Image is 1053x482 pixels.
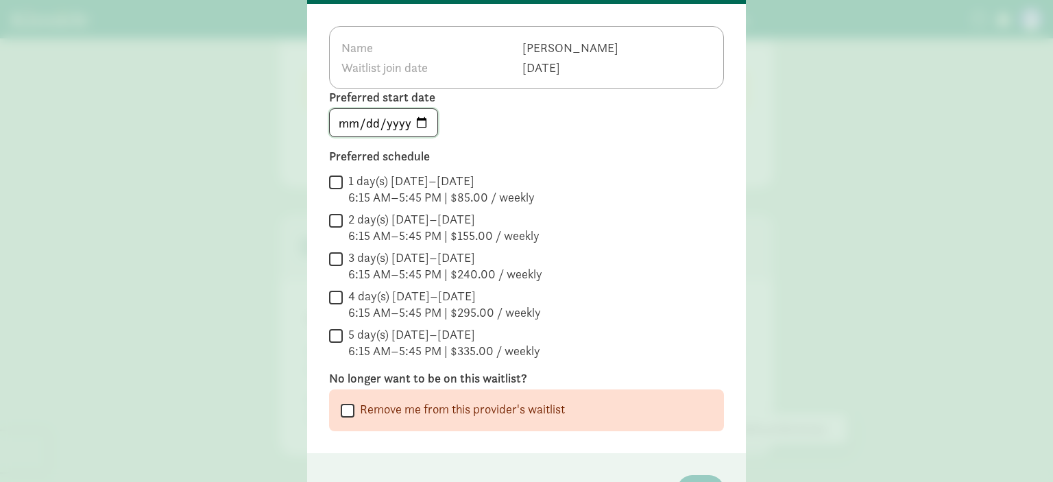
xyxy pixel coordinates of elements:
[348,288,541,304] div: 4 day(s) [DATE]–[DATE]
[348,343,540,359] div: 6:15 AM–5:45 PM | $335.00 / weekly
[348,173,535,189] div: 1 day(s) [DATE]–[DATE]
[348,266,542,282] div: 6:15 AM–5:45 PM | $240.00 / weekly
[329,89,724,106] label: Preferred start date
[341,38,522,58] th: Name
[348,211,540,228] div: 2 day(s) [DATE]–[DATE]
[329,148,724,165] label: Preferred schedule
[354,401,565,418] label: Remove me from this provider's waitlist
[329,370,724,387] label: No longer want to be on this waitlist?
[348,304,541,321] div: 6:15 AM–5:45 PM | $295.00 / weekly
[522,38,619,58] td: [PERSON_NAME]
[348,189,535,206] div: 6:15 AM–5:45 PM | $85.00 / weekly
[348,250,542,266] div: 3 day(s) [DATE]–[DATE]
[341,58,522,77] th: Waitlist join date
[348,228,540,244] div: 6:15 AM–5:45 PM | $155.00 / weekly
[348,326,540,343] div: 5 day(s) [DATE]–[DATE]
[522,58,619,77] td: [DATE]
